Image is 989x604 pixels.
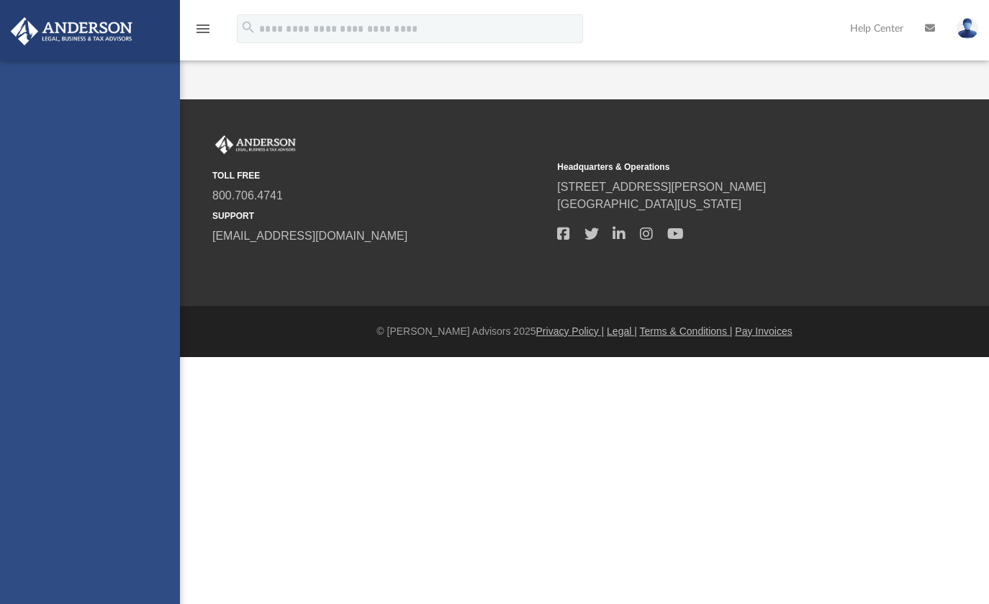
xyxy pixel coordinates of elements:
small: SUPPORT [212,209,547,222]
i: search [240,19,256,35]
a: Legal | [607,325,637,337]
img: User Pic [957,18,978,39]
div: © [PERSON_NAME] Advisors 2025 [180,324,989,339]
a: [STREET_ADDRESS][PERSON_NAME] [557,181,766,193]
a: [EMAIL_ADDRESS][DOMAIN_NAME] [212,230,407,242]
i: menu [194,20,212,37]
img: Anderson Advisors Platinum Portal [6,17,137,45]
a: [GEOGRAPHIC_DATA][US_STATE] [557,198,741,210]
a: Terms & Conditions | [640,325,733,337]
a: menu [194,27,212,37]
a: Privacy Policy | [536,325,605,337]
small: Headquarters & Operations [557,161,892,173]
a: 800.706.4741 [212,189,283,202]
small: TOLL FREE [212,169,547,182]
a: Pay Invoices [735,325,792,337]
img: Anderson Advisors Platinum Portal [212,135,299,154]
